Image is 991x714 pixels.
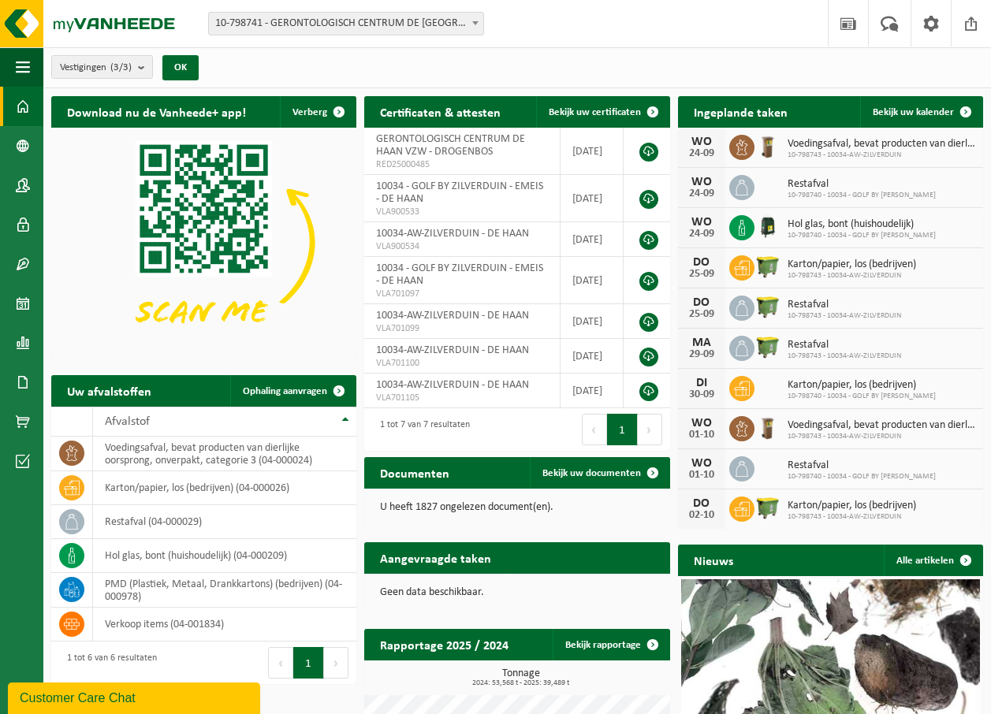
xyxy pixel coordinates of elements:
td: hol glas, bont (huishoudelijk) (04-000209) [93,539,356,573]
td: verkoop items (04-001834) [93,608,356,641]
p: Geen data beschikbaar. [380,587,654,598]
h2: Ingeplande taken [678,96,803,127]
span: 10-798743 - 10034-AW-ZILVERDUIN [788,351,901,361]
span: Vestigingen [60,56,132,80]
span: Verberg [292,107,327,117]
img: WB-0140-HPE-BN-01 [754,132,781,159]
span: VLA900533 [376,206,548,218]
div: WO [686,417,717,430]
span: 10034-AW-ZILVERDUIN - DE HAAN [376,344,529,356]
span: Restafval [788,299,901,311]
div: 1 tot 6 van 6 resultaten [59,645,157,680]
h2: Certificaten & attesten [364,96,516,127]
span: 10-798740 - 10034 - GOLF BY [PERSON_NAME] [788,392,936,401]
img: WB-1100-HPE-GN-50 [754,293,781,320]
span: 10-798743 - 10034-AW-ZILVERDUIN [788,151,975,160]
h2: Aangevraagde taken [364,542,507,573]
img: WB-1100-HPE-GN-50 [754,494,781,521]
div: DI [686,377,717,389]
td: [DATE] [561,339,623,374]
div: 01-10 [686,430,717,441]
div: 01-10 [686,470,717,481]
h2: Documenten [364,457,465,488]
div: 24-09 [686,188,717,199]
span: 10-798743 - 10034-AW-ZILVERDUIN [788,432,975,441]
span: Restafval [788,339,901,351]
h3: Tonnage [372,668,669,687]
div: WO [686,136,717,148]
h2: Nieuws [678,545,749,575]
a: Alle artikelen [884,545,982,576]
td: [DATE] [561,374,623,408]
a: Bekijk uw certificaten [536,96,669,128]
h2: Rapportage 2025 / 2024 [364,629,524,660]
span: Karton/papier, los (bedrijven) [788,379,936,392]
span: Voedingsafval, bevat producten van dierlijke oorsprong, onverpakt, categorie 3 [788,419,975,432]
button: Next [638,414,662,445]
td: [DATE] [561,222,623,257]
span: Afvalstof [105,415,150,428]
span: Karton/papier, los (bedrijven) [788,500,916,512]
span: Ophaling aanvragen [243,386,327,396]
td: restafval (04-000029) [93,505,356,539]
div: 29-09 [686,349,717,360]
img: CR-HR-1C-1000-PES-01 [754,213,781,240]
div: 02-10 [686,510,717,521]
button: OK [162,55,199,80]
div: WO [686,457,717,470]
span: VLA900534 [376,240,548,253]
div: WO [686,216,717,229]
a: Bekijk uw kalender [860,96,982,128]
span: Bekijk uw kalender [873,107,954,117]
td: [DATE] [561,175,623,222]
span: 10034-AW-ZILVERDUIN - DE HAAN [376,310,529,322]
span: 10-798740 - 10034 - GOLF BY [PERSON_NAME] [788,472,936,482]
td: [DATE] [561,257,623,304]
div: 24-09 [686,229,717,240]
span: Restafval [788,459,936,472]
span: Bekijk uw documenten [542,468,641,478]
img: WB-1100-HPE-GN-50 [754,333,781,360]
h2: Uw afvalstoffen [51,375,167,406]
td: PMD (Plastiek, Metaal, Drankkartons) (bedrijven) (04-000978) [93,573,356,608]
span: 10-798743 - 10034-AW-ZILVERDUIN [788,512,916,522]
span: Bekijk uw certificaten [549,107,641,117]
span: Restafval [788,178,936,191]
span: VLA701097 [376,288,548,300]
span: 2024: 53,568 t - 2025: 39,489 t [372,679,669,687]
button: Vestigingen(3/3) [51,55,153,79]
a: Bekijk uw documenten [530,457,669,489]
span: VLA701099 [376,322,548,335]
span: GERONTOLOGISCH CENTRUM DE HAAN VZW - DROGENBOS [376,133,525,158]
button: Verberg [280,96,355,128]
span: RED25000485 [376,158,548,171]
a: Ophaling aanvragen [230,375,355,407]
div: DO [686,497,717,510]
div: 1 tot 7 van 7 resultaten [372,412,470,447]
h2: Download nu de Vanheede+ app! [51,96,262,127]
span: VLA701100 [376,357,548,370]
span: 10034-AW-ZILVERDUIN - DE HAAN [376,228,529,240]
span: 10-798743 - 10034-AW-ZILVERDUIN [788,311,901,321]
span: 10-798741 - GERONTOLOGISCH CENTRUM DE HAAN VZW - DROGENBOS [208,12,484,35]
button: Next [324,647,348,679]
img: WB-0140-HPE-BN-01 [754,414,781,441]
button: 1 [293,647,324,679]
div: DO [686,296,717,309]
span: 10034 - GOLF BY ZILVERDUIN - EMEIS - DE HAAN [376,180,543,205]
button: Previous [268,647,293,679]
span: 10-798740 - 10034 - GOLF BY [PERSON_NAME] [788,231,936,240]
div: DO [686,256,717,269]
div: 25-09 [686,269,717,280]
img: Download de VHEPlus App [51,128,356,357]
count: (3/3) [110,62,132,73]
div: 25-09 [686,309,717,320]
td: [DATE] [561,128,623,175]
a: Bekijk rapportage [553,629,669,660]
span: 10-798740 - 10034 - GOLF BY [PERSON_NAME] [788,191,936,200]
div: 30-09 [686,389,717,400]
iframe: chat widget [8,679,263,714]
div: MA [686,337,717,349]
td: [DATE] [561,304,623,339]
